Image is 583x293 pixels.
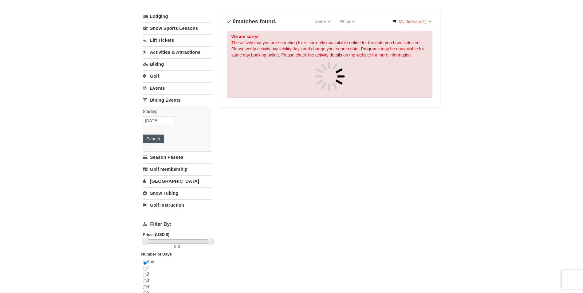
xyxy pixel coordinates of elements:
a: Dining Events [143,94,211,106]
a: Price [336,15,360,28]
a: Snow Tubing [143,187,211,199]
label: Starting [143,108,207,115]
h4: matches found. [227,18,277,25]
strong: We are sorry! [231,34,259,39]
a: Lift Tickets [143,34,211,46]
img: spinner.gif [314,61,345,92]
a: Season Passes [143,151,211,163]
strong: Number of Days [141,252,172,256]
a: Lodging [143,11,211,22]
h4: Filter By: [143,221,211,227]
a: Snow Sports Lessons [143,22,211,34]
button: Search [143,135,164,143]
a: Golf Membership [143,163,211,175]
a: Name [310,15,336,28]
a: My Itinerary(1) [389,17,435,26]
span: 0 [174,244,176,249]
a: [GEOGRAPHIC_DATA] [143,175,211,187]
a: Activities & Attractions [143,46,211,58]
span: 0 [233,18,236,25]
a: Golf Instruction [143,199,211,211]
label: - [143,244,211,250]
a: Golf [143,70,211,82]
a: Biking [143,58,211,70]
span: (1) [421,19,426,24]
strong: Price: (USD $) [143,232,170,237]
span: 0 [178,244,180,249]
div: The activity that you are searching for is currently unavailable online for the date you have sel... [227,31,433,98]
a: Events [143,82,211,94]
